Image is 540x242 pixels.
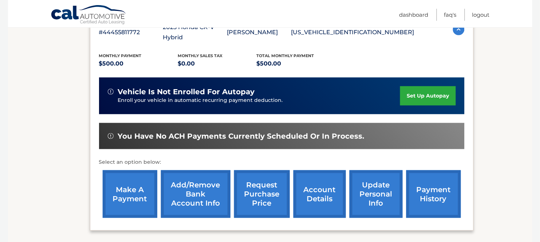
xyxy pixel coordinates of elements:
p: [US_VEHICLE_IDENTIFICATION_NUMBER] [291,27,414,37]
p: $500.00 [257,59,336,69]
span: Monthly sales Tax [178,53,222,58]
a: set up autopay [400,86,456,106]
p: [PERSON_NAME] [227,27,291,37]
p: 2025 Honda CR-V Hybrid [163,22,227,43]
a: make a payment [103,170,157,218]
span: Monthly Payment [99,53,142,58]
a: payment history [406,170,461,218]
p: #44455811772 [99,27,163,37]
a: Logout [472,9,490,21]
a: Dashboard [399,9,429,21]
p: Select an option below: [99,158,465,167]
img: alert-white.svg [108,89,114,95]
span: You have no ACH payments currently scheduled or in process. [118,132,364,141]
span: Total Monthly Payment [257,53,314,58]
a: FAQ's [444,9,457,21]
p: $0.00 [178,59,257,69]
a: request purchase price [234,170,290,218]
a: account details [293,170,346,218]
a: Cal Automotive [51,5,127,26]
p: Enroll your vehicle in automatic recurring payment deduction. [118,96,401,104]
a: update personal info [350,170,403,218]
img: accordion-active.svg [453,24,465,35]
span: vehicle is not enrolled for autopay [118,87,255,96]
a: Add/Remove bank account info [161,170,230,218]
p: $500.00 [99,59,178,69]
img: alert-white.svg [108,133,114,139]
